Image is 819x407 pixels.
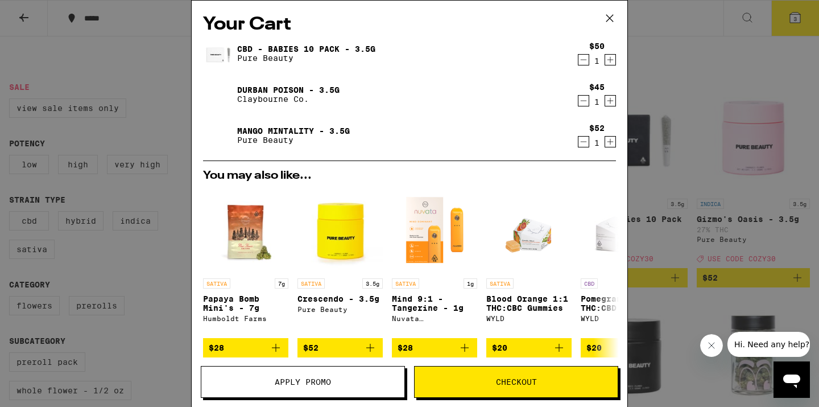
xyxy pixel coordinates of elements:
img: WYLD - Blood Orange 1:1 THC:CBC Gummies [498,187,559,273]
img: Durban Poison - 3.5g [203,79,235,110]
iframe: Message from company [727,332,810,357]
button: Add to bag [581,338,666,357]
iframe: Button to launch messaging window [773,361,810,398]
h2: Your Cart [203,12,616,38]
img: Humboldt Farms - Papaya Bomb Mini's - 7g [203,187,288,273]
button: Decrement [578,95,589,106]
span: $20 [586,343,602,352]
button: Increment [605,136,616,147]
div: $45 [589,83,605,92]
button: Increment [605,54,616,65]
a: Durban Poison - 3.5g [237,85,340,94]
p: Pure Beauty [237,54,375,63]
div: 1 [589,56,605,65]
h2: You may also like... [203,170,616,182]
a: Open page for Pomegranate 1:1 THC:CBD Gummies from WYLD [581,187,666,338]
a: Open page for Mind 9:1 - Tangerine - 1g from Nuvata (CA) [392,187,477,338]
button: Increment [605,95,616,106]
img: Nuvata (CA) - Mind 9:1 - Tangerine - 1g [392,187,477,273]
div: WYLD [581,315,666,322]
span: $28 [398,343,413,352]
p: Mind 9:1 - Tangerine - 1g [392,294,477,313]
button: Add to bag [203,338,288,357]
p: SATIVA [392,278,419,289]
p: 3.5g [362,278,383,289]
iframe: Close message [700,334,723,357]
img: Mango Mintality - 3.5g [203,120,235,151]
a: Open page for Crescendo - 3.5g from Pure Beauty [297,187,383,338]
button: Apply Promo [201,366,405,398]
img: WYLD - Pomegranate 1:1 THC:CBD Gummies [581,187,666,273]
button: Checkout [414,366,618,398]
div: Nuvata ([GEOGRAPHIC_DATA]) [392,315,477,322]
img: CBD - Babies 10 Pack - 3.5g [203,38,235,69]
a: Mango Mintality - 3.5g [237,126,350,135]
button: Decrement [578,54,589,65]
div: $52 [589,124,605,133]
a: Open page for Papaya Bomb Mini's - 7g from Humboldt Farms [203,187,288,338]
img: Pure Beauty - Crescendo - 3.5g [297,187,383,273]
div: Pure Beauty [297,306,383,313]
p: 7g [275,278,288,289]
p: SATIVA [297,278,325,289]
p: Claybourne Co. [237,94,340,104]
div: $50 [589,42,605,51]
span: $20 [492,343,507,352]
button: Add to bag [297,338,383,357]
span: $52 [303,343,318,352]
a: CBD - Babies 10 Pack - 3.5g [237,44,375,54]
p: SATIVA [486,278,514,289]
p: Blood Orange 1:1 THC:CBC Gummies [486,294,572,313]
p: Pomegranate 1:1 THC:CBD Gummies [581,294,666,313]
span: Apply Promo [275,378,331,386]
a: Open page for Blood Orange 1:1 THC:CBC Gummies from WYLD [486,187,572,338]
button: Decrement [578,136,589,147]
div: Humboldt Farms [203,315,288,322]
p: Papaya Bomb Mini's - 7g [203,294,288,313]
button: Add to bag [486,338,572,357]
p: Crescendo - 3.5g [297,294,383,303]
div: 1 [589,138,605,147]
div: WYLD [486,315,572,322]
p: Pure Beauty [237,135,350,145]
span: Checkout [496,378,537,386]
div: 1 [589,97,605,106]
span: $28 [209,343,224,352]
p: 1g [464,278,477,289]
button: Add to bag [392,338,477,357]
p: CBD [581,278,598,289]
